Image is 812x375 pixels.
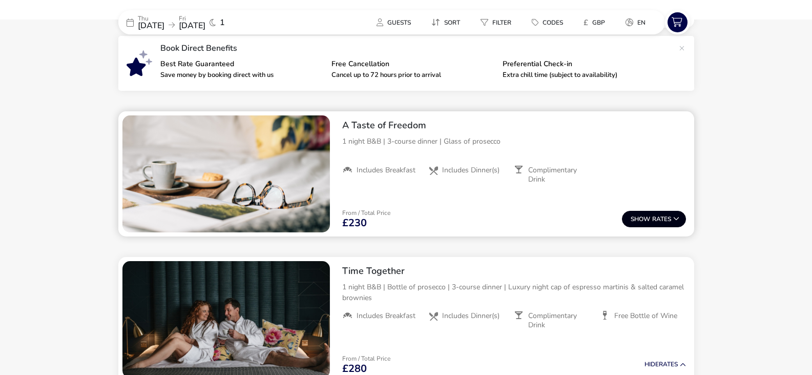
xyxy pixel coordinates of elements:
naf-pibe-menu-bar-item: £GBP [575,15,617,30]
span: Hide [644,360,659,368]
p: Preferential Check-in [503,61,665,68]
span: Includes Breakfast [357,311,415,321]
p: Extra chill time (subject to availability) [503,72,665,78]
span: Free Bottle of Wine [614,311,677,321]
span: £280 [342,364,367,374]
span: Filter [492,18,511,27]
button: ShowRates [622,211,686,227]
i: £ [584,17,588,28]
button: HideRates [644,361,686,368]
span: 1 [220,18,225,27]
span: Show [631,216,652,223]
naf-pibe-menu-bar-item: Codes [524,15,575,30]
span: en [637,18,646,27]
swiper-slide: 1 / 1 [122,115,330,232]
span: GBP [592,18,605,27]
div: A Taste of Freedom1 night B&B | 3-course dinner | Glass of proseccoIncludes BreakfastIncludes Din... [334,111,694,192]
span: Codes [543,18,563,27]
p: Cancel up to 72 hours prior to arrival [331,72,494,78]
p: Book Direct Benefits [160,44,674,52]
p: Fri [179,15,205,22]
p: Save money by booking direct with us [160,72,323,78]
p: 1 night B&B | 3-course dinner | Glass of prosecco [342,136,686,147]
naf-pibe-menu-bar-item: Filter [472,15,524,30]
p: From / Total Price [342,210,390,216]
p: Free Cancellation [331,61,494,68]
h2: Time Together [342,265,686,277]
button: £GBP [575,15,613,30]
span: Guests [387,18,411,27]
button: Codes [524,15,571,30]
span: Includes Dinner(s) [442,166,499,175]
button: Guests [368,15,419,30]
div: Time Together1 night B&B | Bottle of prosecco | 3-course dinner | Luxury night cap of espresso ma... [334,257,694,338]
div: Thu[DATE]Fri[DATE]1 [118,10,272,34]
button: Filter [472,15,519,30]
p: Best Rate Guaranteed [160,61,323,68]
span: Includes Dinner(s) [442,311,499,321]
naf-pibe-menu-bar-item: Guests [368,15,423,30]
span: £230 [342,218,367,228]
h2: A Taste of Freedom [342,120,686,131]
span: [DATE] [179,20,205,31]
naf-pibe-menu-bar-item: en [617,15,658,30]
naf-pibe-menu-bar-item: Sort [423,15,472,30]
button: en [617,15,654,30]
span: [DATE] [138,20,164,31]
p: From / Total Price [342,356,390,362]
button: Sort [423,15,468,30]
span: Complimentary Drink [528,166,592,184]
p: 1 night B&B | Bottle of prosecco | 3-course dinner | Luxury night cap of espresso martinis & salt... [342,282,686,303]
span: Sort [444,18,460,27]
span: Includes Breakfast [357,166,415,175]
span: Complimentary Drink [528,311,592,330]
p: Thu [138,15,164,22]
